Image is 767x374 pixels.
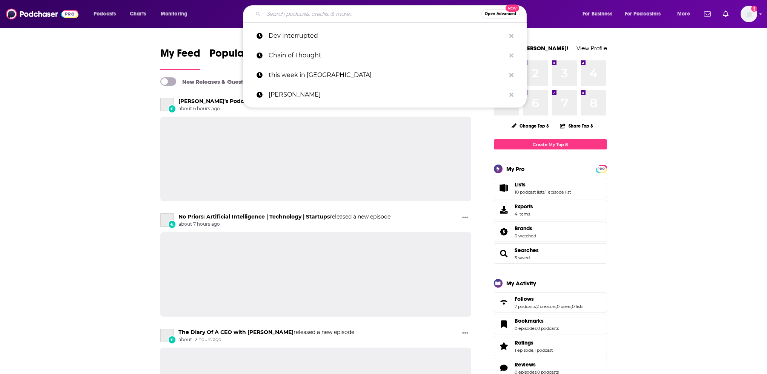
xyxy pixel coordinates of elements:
a: Follows [496,297,512,308]
a: The Diary Of A CEO with Steven Bartlett [160,329,174,342]
button: Change Top 8 [507,121,554,131]
a: 2 creators [536,304,556,309]
span: Podcasts [94,9,116,19]
h3: released a new episode [178,98,386,105]
a: No Priors: Artificial Intelligence | Technology | Startups [160,213,174,227]
button: Open AdvancedNew [481,9,520,18]
button: Show profile menu [741,6,757,22]
div: New Episode [168,336,176,344]
a: Show notifications dropdown [720,8,732,20]
a: Welcome [PERSON_NAME]! [494,45,569,52]
span: Ratings [494,336,607,356]
a: 1 episode list [545,189,571,195]
input: Search podcasts, credits, & more... [264,8,481,20]
h3: released a new episode [178,329,354,336]
span: Logged in as mindyn [741,6,757,22]
span: , [536,304,536,309]
a: Searches [496,248,512,259]
a: Bookmarks [496,319,512,329]
svg: Add a profile image [751,6,757,12]
a: Popular Feed [209,47,274,70]
button: open menu [620,8,672,20]
span: Reviews [515,361,536,368]
span: New [506,5,519,12]
span: , [571,304,572,309]
span: Bookmarks [515,317,544,324]
a: 3 saved [515,255,530,260]
span: Popular Feed [209,47,274,64]
span: Monitoring [161,9,188,19]
a: Chain of Thought [243,46,527,65]
div: Search podcasts, credits, & more... [250,5,534,23]
span: My Feed [160,47,200,64]
a: this week in [GEOGRAPHIC_DATA] [243,65,527,85]
p: this week in fintech [269,65,506,85]
div: My Activity [506,280,536,287]
button: open menu [672,8,699,20]
a: Bookmarks [515,317,559,324]
a: Brands [496,226,512,237]
a: [PERSON_NAME] [243,85,527,105]
button: Show More Button [459,329,471,338]
a: Create My Top 8 [494,139,607,149]
span: 4 items [515,211,533,217]
p: Chain of Thought [269,46,506,65]
span: about 7 hours ago [178,221,390,228]
p: Dev Interrupted [269,26,506,46]
a: Lists [515,181,571,188]
a: 0 podcasts [537,326,559,331]
a: 0 watched [515,233,536,239]
span: Exports [515,203,533,210]
a: 0 episodes [515,326,536,331]
span: Bookmarks [494,314,607,334]
span: Lists [515,181,526,188]
span: , [533,348,534,353]
a: 1 podcast [534,348,553,353]
div: New Episode [168,220,176,228]
a: 0 lists [572,304,583,309]
a: Lenny's Podcast: Product | Career | Growth [160,98,174,111]
button: Show More Button [459,213,471,223]
a: Charts [125,8,151,20]
span: , [556,304,557,309]
a: 10 podcast lists [515,189,544,195]
button: open menu [88,8,126,20]
img: User Profile [741,6,757,22]
span: More [677,9,690,19]
a: PRO [597,166,606,171]
h3: released a new episode [178,213,390,220]
div: New Episode [168,105,176,113]
button: Share Top 8 [559,119,593,133]
a: Reviews [496,363,512,373]
a: Exports [494,200,607,220]
a: Lenny's Podcast: Product | Career | Growth [178,98,326,105]
span: about 12 hours ago [178,337,354,343]
span: Searches [515,247,539,254]
button: open menu [577,8,622,20]
span: Charts [130,9,146,19]
a: Reviews [515,361,559,368]
img: Podchaser - Follow, Share and Rate Podcasts [6,7,78,21]
a: Brands [515,225,536,232]
a: Dev Interrupted [243,26,527,46]
a: View Profile [576,45,607,52]
a: Lists [496,183,512,193]
span: Open Advanced [485,12,516,16]
span: , [536,326,537,331]
span: Follows [494,292,607,312]
a: Show notifications dropdown [701,8,714,20]
span: Searches [494,243,607,264]
a: My Feed [160,47,200,70]
span: about 6 hours ago [178,106,386,112]
a: Follows [515,296,583,302]
a: No Priors: Artificial Intelligence | Technology | Startups [178,213,330,220]
p: rowan cheung [269,85,506,105]
span: Follows [515,296,534,302]
span: Ratings [515,339,533,346]
a: 1 episode [515,348,533,353]
span: Lists [494,178,607,198]
span: Exports [496,205,512,215]
span: , [544,189,545,195]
